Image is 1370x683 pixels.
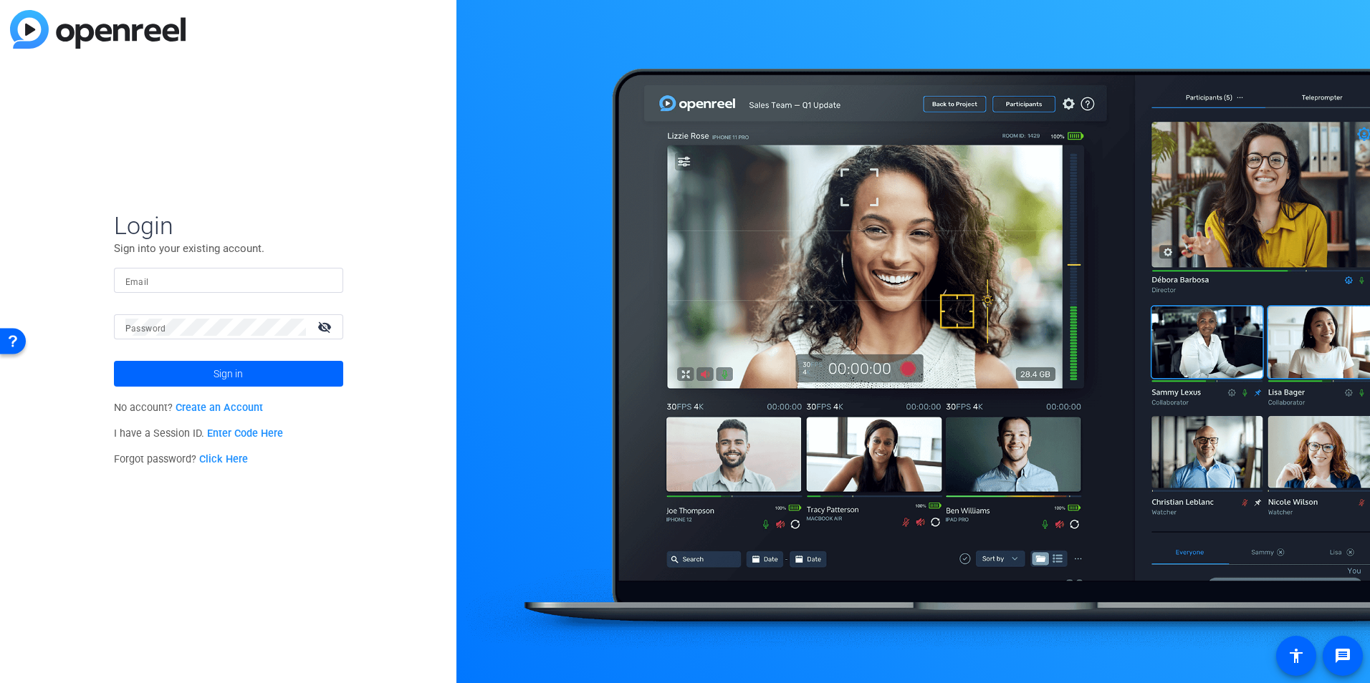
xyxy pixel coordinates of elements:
[114,241,343,256] p: Sign into your existing account.
[114,427,284,440] span: I have a Session ID.
[1334,647,1351,664] mat-icon: message
[114,361,343,387] button: Sign in
[114,402,264,414] span: No account?
[114,453,249,465] span: Forgot password?
[125,272,332,289] input: Enter Email Address
[1288,647,1305,664] mat-icon: accessibility
[10,10,186,49] img: blue-gradient.svg
[214,356,243,392] span: Sign in
[125,324,166,334] mat-label: Password
[114,210,343,241] span: Login
[199,453,248,465] a: Click Here
[125,277,149,287] mat-label: Email
[176,402,263,414] a: Create an Account
[207,427,283,440] a: Enter Code Here
[309,316,343,337] mat-icon: visibility_off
